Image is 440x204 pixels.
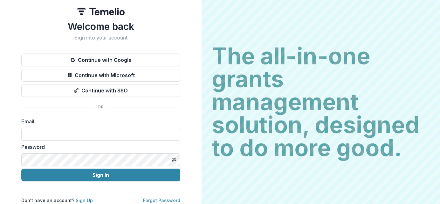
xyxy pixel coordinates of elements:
[21,84,180,97] button: Continue with SSO
[21,143,176,151] label: Password
[21,118,176,125] label: Email
[21,197,93,204] p: Don't have an account?
[76,198,93,203] a: Sign Up
[21,21,180,32] h1: Welcome back
[21,54,180,66] button: Continue with Google
[143,198,180,203] a: Forgot Password
[21,69,180,82] button: Continue with Microsoft
[21,35,180,41] h2: Sign into your account
[169,155,179,165] button: Toggle password visibility
[21,169,180,181] button: Sign In
[77,8,125,15] img: Temelio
